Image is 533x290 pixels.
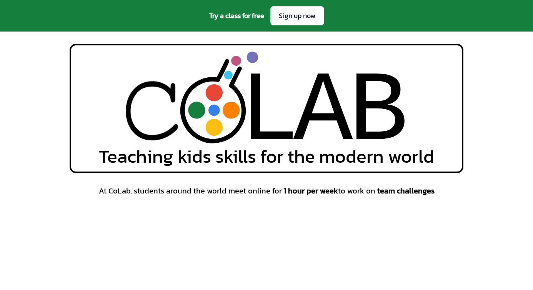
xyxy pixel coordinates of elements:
div: B [349,53,408,172]
div: L [239,53,299,172]
span: team challenges [377,185,435,197]
span: Teaching kids skills for the modern world [99,147,434,165]
span: Try a class for free [209,10,264,21]
div: A [293,53,353,172]
span: At CoLab, students around the world meet online for to work on [99,185,435,196]
span: 1 hour per week [284,185,338,197]
a: Sign up now [270,6,324,25]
